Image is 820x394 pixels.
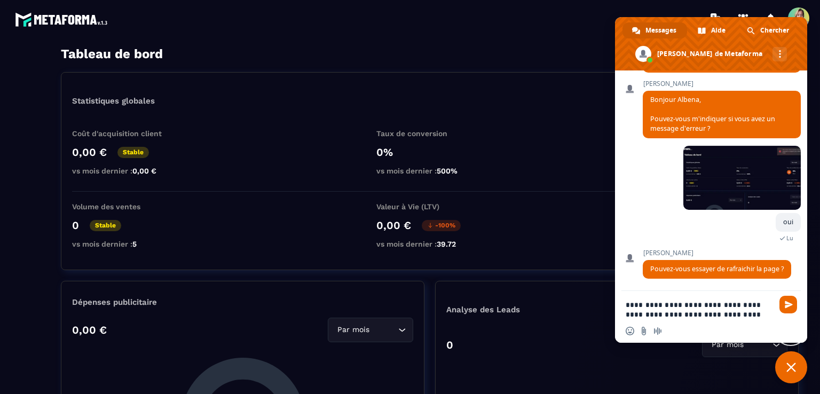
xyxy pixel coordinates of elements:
[72,129,179,138] p: Coût d'acquisition client
[72,240,179,248] p: vs mois dernier :
[61,46,163,61] h3: Tableau de bord
[772,47,787,61] div: Autres canaux
[688,22,736,38] div: Aide
[335,324,372,336] span: Par mois
[640,327,648,335] span: Envoyer un fichier
[446,305,617,314] p: Analyse des Leads
[72,324,107,336] p: 0,00 €
[372,324,396,336] input: Search for option
[711,22,726,38] span: Aide
[132,167,156,175] span: 0,00 €
[643,249,791,257] span: [PERSON_NAME]
[626,327,634,335] span: Insérer un emoji
[626,300,773,319] textarea: Entrez votre message...
[622,22,687,38] div: Messages
[90,220,121,231] p: Stable
[650,95,775,133] span: Bonjour Albena, Pouvez-vous m'indiquer si vous avez un message d'erreur ?
[783,217,793,226] span: oui
[72,297,413,307] p: Dépenses publicitaire
[72,202,179,211] p: Volume des ventes
[72,167,179,175] p: vs mois dernier :
[376,129,483,138] p: Taux de conversion
[376,202,483,211] p: Valeur à Vie (LTV)
[15,10,111,29] img: logo
[376,167,483,175] p: vs mois dernier :
[786,234,793,242] span: Lu
[643,80,801,88] span: [PERSON_NAME]
[437,240,456,248] span: 39.72
[376,240,483,248] p: vs mois dernier :
[653,327,662,335] span: Message audio
[72,146,107,159] p: 0,00 €
[746,339,770,351] input: Search for option
[117,147,149,158] p: Stable
[72,96,155,106] p: Statistiques globales
[645,22,676,38] span: Messages
[437,167,458,175] span: 500%
[775,351,807,383] div: Fermer le chat
[650,264,784,273] span: Pouvez-vous essayer de rafraichir la page ?
[376,146,483,159] p: 0%
[779,296,797,313] span: Envoyer
[376,219,411,232] p: 0,00 €
[446,338,453,351] p: 0
[72,219,79,232] p: 0
[328,318,413,342] div: Search for option
[702,333,787,357] div: Search for option
[737,22,800,38] div: Chercher
[132,240,137,248] span: 5
[422,220,461,231] p: -100%
[709,339,746,351] span: Par mois
[760,22,789,38] span: Chercher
